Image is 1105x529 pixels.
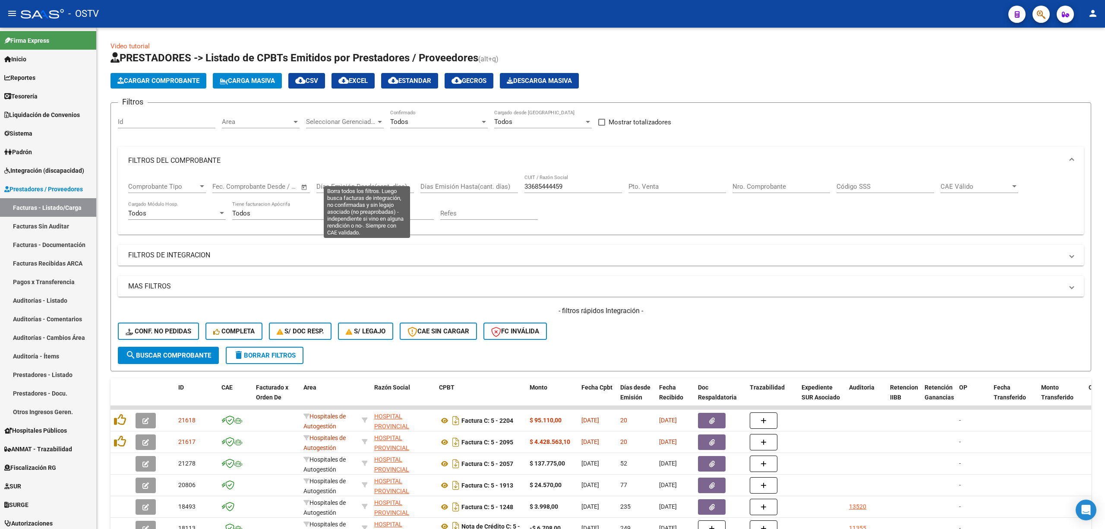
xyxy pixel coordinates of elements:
[118,276,1084,297] mat-expansion-panel-header: MAS FILTROS
[110,42,150,50] a: Video tutorial
[374,412,432,430] div: 33685444459
[450,500,461,514] i: Descargar documento
[750,384,785,391] span: Trazabilidad
[303,434,346,451] span: Hospitales de Autogestión
[530,460,565,467] strong: $ 137.775,00
[445,73,493,89] button: Gecros
[450,435,461,449] i: Descargar documento
[450,457,461,471] i: Descargar documento
[234,352,296,359] span: Borrar Filtros
[255,183,297,190] input: Fecha fin
[620,481,627,488] span: 77
[288,73,325,89] button: CSV
[461,417,513,424] strong: Factura C: 5 - 2204
[478,55,499,63] span: (alt+q)
[439,384,455,391] span: CPBT
[887,378,921,416] datatable-header-cell: Retencion IIBB
[178,438,196,445] span: 21617
[4,73,35,82] span: Reportes
[226,347,303,364] button: Borrar Filtros
[941,183,1010,190] span: CAE Válido
[530,481,562,488] strong: $ 24.570,00
[656,378,695,416] datatable-header-cell: Fecha Recibido
[500,73,579,89] button: Descarga Masiva
[4,463,56,472] span: Fiscalización RG
[338,77,368,85] span: EXCEL
[118,96,148,108] h3: Filtros
[346,327,385,335] span: S/ legajo
[921,378,956,416] datatable-header-cell: Retención Ganancias
[959,503,961,510] span: -
[338,75,349,86] mat-icon: cloud_download
[374,384,410,391] span: Razón Social
[581,460,599,467] span: [DATE]
[374,456,409,483] span: HOSPITAL PROVINCIAL ROSARIO
[303,499,346,516] span: Hospitales de Autogestión
[530,417,562,424] strong: $ 95.110,00
[374,499,409,526] span: HOSPITAL PROVINCIAL ROSARIO
[507,77,572,85] span: Descarga Masiva
[4,500,28,510] span: SURGE
[374,413,409,440] span: HOSPITAL PROVINCIAL ROSARIO
[128,282,1063,291] mat-panel-title: MAS FILTROS
[4,36,49,45] span: Firma Express
[4,92,38,101] span: Tesorería
[374,455,432,473] div: 33685444459
[4,444,72,454] span: ANMAT - Trazabilidad
[128,156,1063,165] mat-panel-title: FILTROS DEL COMPROBANTE
[4,184,83,194] span: Prestadores / Proveedores
[925,384,954,401] span: Retención Ganancias
[175,378,218,416] datatable-header-cell: ID
[620,384,650,401] span: Días desde Emisión
[530,384,547,391] span: Monto
[620,460,627,467] span: 52
[338,323,393,340] button: S/ legajo
[178,503,196,510] span: 18493
[451,77,486,85] span: Gecros
[117,77,199,85] span: Cargar Comprobante
[798,378,846,416] datatable-header-cell: Expediente SUR Asociado
[295,75,306,86] mat-icon: cloud_download
[303,456,346,473] span: Hospitales de Autogestión
[300,378,358,416] datatable-header-cell: Area
[620,438,627,445] span: 20
[118,245,1084,266] mat-expansion-panel-header: FILTROS DE INTEGRACION
[407,327,469,335] span: CAE SIN CARGAR
[213,73,282,89] button: Carga Masiva
[178,481,196,488] span: 20806
[256,384,288,401] span: Facturado x Orden De
[959,481,961,488] span: -
[178,460,196,467] span: 21278
[581,503,599,510] span: [DATE]
[695,378,746,416] datatable-header-cell: Doc Respaldatoria
[303,478,346,494] span: Hospitales de Autogestión
[4,147,32,157] span: Padrón
[1076,500,1096,520] div: Open Intercom Messenger
[849,384,875,391] span: Auditoria
[128,209,146,217] span: Todos
[374,476,432,494] div: 33685444459
[371,378,436,416] datatable-header-cell: Razón Social
[4,519,53,528] span: Autorizaciones
[450,478,461,492] i: Descargar documento
[374,498,432,516] div: 33685444459
[253,378,300,416] datatable-header-cell: Facturado x Orden De
[118,323,199,340] button: Conf. no pedidas
[436,378,526,416] datatable-header-cell: CPBT
[659,460,677,467] span: [DATE]
[746,378,798,416] datatable-header-cell: Trazabilidad
[461,482,513,489] strong: Factura C: 5 - 1913
[128,250,1063,260] mat-panel-title: FILTROS DE INTEGRACION
[4,426,67,435] span: Hospitales Públicos
[232,209,250,217] span: Todos
[400,323,477,340] button: CAE SIN CARGAR
[494,118,512,126] span: Todos
[126,352,211,359] span: Buscar Comprobante
[7,8,17,19] mat-icon: menu
[374,433,432,451] div: 33685444459
[221,384,233,391] span: CAE
[461,504,513,510] strong: Factura C: 5 - 1248
[126,350,136,360] mat-icon: search
[581,384,612,391] span: Fecha Cpbt
[461,439,513,446] strong: Factura C: 5 - 2095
